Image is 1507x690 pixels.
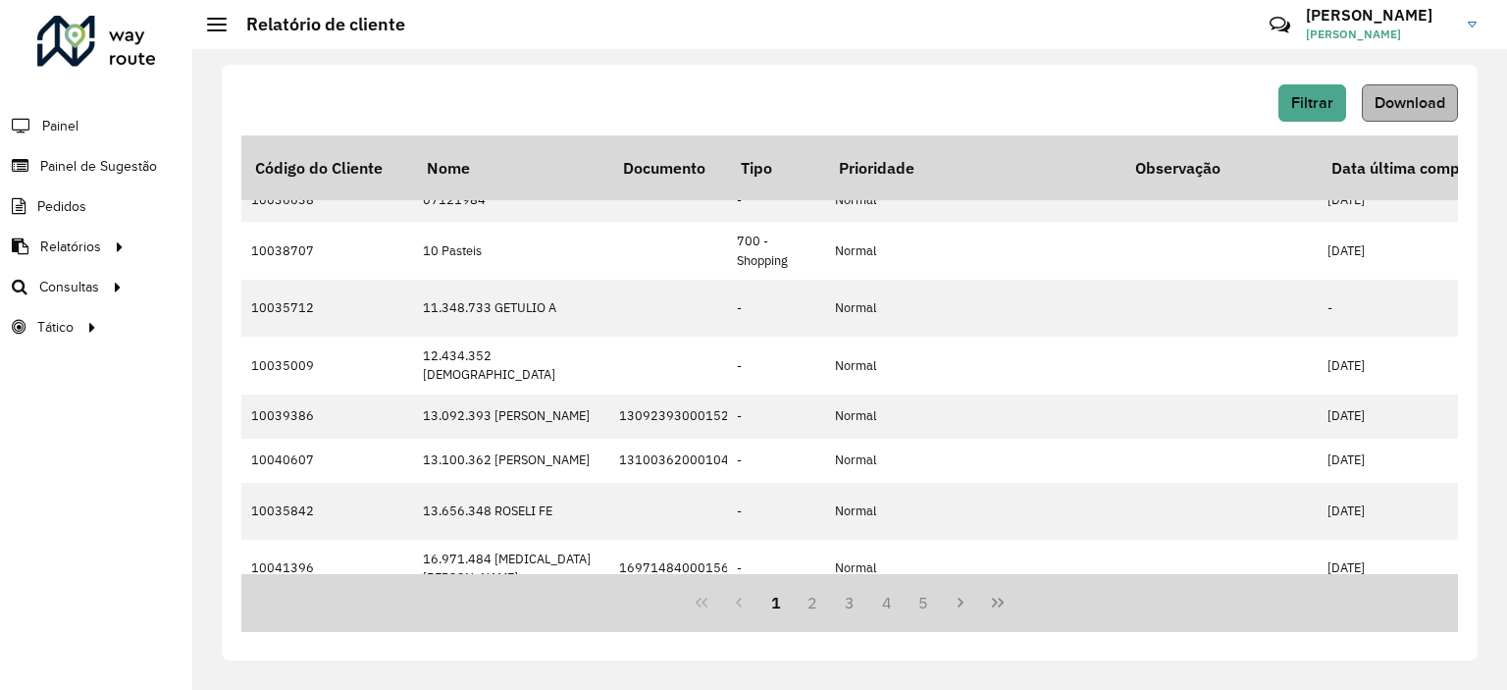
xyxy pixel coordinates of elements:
[1375,94,1445,111] span: Download
[241,337,413,394] td: 10035009
[727,439,825,483] td: -
[727,395,825,439] td: -
[757,584,795,621] button: 1
[241,540,413,597] td: 10041396
[727,280,825,337] td: -
[40,156,157,177] span: Painel de Sugestão
[827,483,1121,540] td: 530 - 530
[227,14,405,35] h2: Relatório de cliente
[37,196,86,217] span: Pedidos
[727,483,825,540] td: -
[241,483,413,540] td: 10035842
[241,280,413,337] td: 10035712
[825,439,933,483] td: Normal
[727,135,825,200] th: Tipo
[825,337,933,394] td: Normal
[609,540,740,597] td: 16971484000156
[241,439,413,483] td: 10040607
[413,280,609,337] td: 11.348.733 GETULIO A
[241,135,413,200] th: Código do Cliente
[413,483,609,540] td: 13.656.348 ROSELI FE
[825,483,933,540] td: Normal
[413,439,609,483] td: 13.100.362 [PERSON_NAME]
[609,439,740,483] td: 13100362000104
[827,135,1121,200] th: Rótulo
[413,222,609,279] td: 10 Pasteis
[825,280,933,337] td: Normal
[727,222,825,279] td: 700 - Shopping
[42,116,78,136] span: Painel
[413,395,609,439] td: 13.092.393 [PERSON_NAME]
[827,439,1121,483] td: 531 - 531
[727,337,825,394] td: -
[609,135,740,200] th: Documento
[906,584,943,621] button: 5
[825,222,933,279] td: Normal
[827,395,1121,439] td: 131 - 131
[241,222,413,279] td: 10038707
[1362,84,1458,122] button: Download
[241,395,413,439] td: 10039386
[37,317,74,338] span: Tático
[1306,26,1453,43] span: [PERSON_NAME]
[827,222,1121,279] td: 700 - 700
[825,540,933,597] td: Normal
[39,277,99,297] span: Consultas
[413,540,609,597] td: 16.971.484 [MEDICAL_DATA][PERSON_NAME]
[1278,84,1346,122] button: Filtrar
[413,135,609,200] th: Nome
[794,584,831,621] button: 2
[825,135,933,200] th: Prioridade
[1121,135,1318,200] th: Observação
[40,237,101,257] span: Relatórios
[942,584,979,621] button: Next Page
[831,584,868,621] button: 3
[609,395,740,439] td: 13092393000152
[727,540,825,597] td: -
[827,540,1121,597] td: 111 - 111
[413,337,609,394] td: 12.434.352 [DEMOGRAPHIC_DATA]
[979,584,1016,621] button: Last Page
[1291,94,1333,111] span: Filtrar
[825,395,933,439] td: Normal
[827,280,1121,337] td: 111 - 111
[827,337,1121,394] td: 532 - 532
[1306,6,1453,25] h3: [PERSON_NAME]
[1259,4,1301,46] a: Contato Rápido
[868,584,906,621] button: 4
